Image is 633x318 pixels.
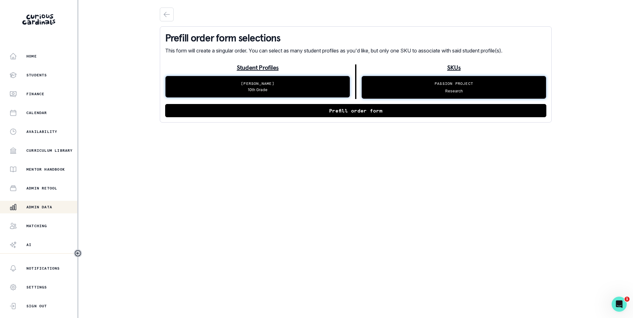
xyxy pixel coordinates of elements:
span: 1 [625,297,630,302]
p: Curriculum Library [26,148,73,153]
p: Admin Data [26,205,52,210]
p: Matching [26,223,47,228]
img: Curious Cardinals Logo [22,14,55,25]
p: AI [26,242,31,247]
p: Notifications [26,266,60,271]
p: This form will create a singular order. You can select as many student profiles as you'd like, bu... [165,47,546,54]
p: Mentor Handbook [26,167,65,172]
p: SKUs [361,64,546,71]
p: Student Profiles [165,64,350,71]
iframe: Intercom live chat [612,297,627,312]
p: Research [367,89,541,94]
p: [PERSON_NAME] [170,81,345,86]
p: Home [26,54,37,59]
p: Availability [26,129,57,134]
p: Passion Project [367,81,541,86]
button: Prefill order form [165,104,546,117]
p: 10th Grade [170,87,345,92]
p: Calendar [26,110,47,115]
p: Settings [26,285,47,290]
p: Admin Retool [26,186,57,191]
p: Students [26,73,47,78]
p: Prefill order form selections [165,32,546,44]
p: Sign Out [26,304,47,309]
button: Toggle sidebar [74,249,82,257]
p: Finance [26,91,44,96]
